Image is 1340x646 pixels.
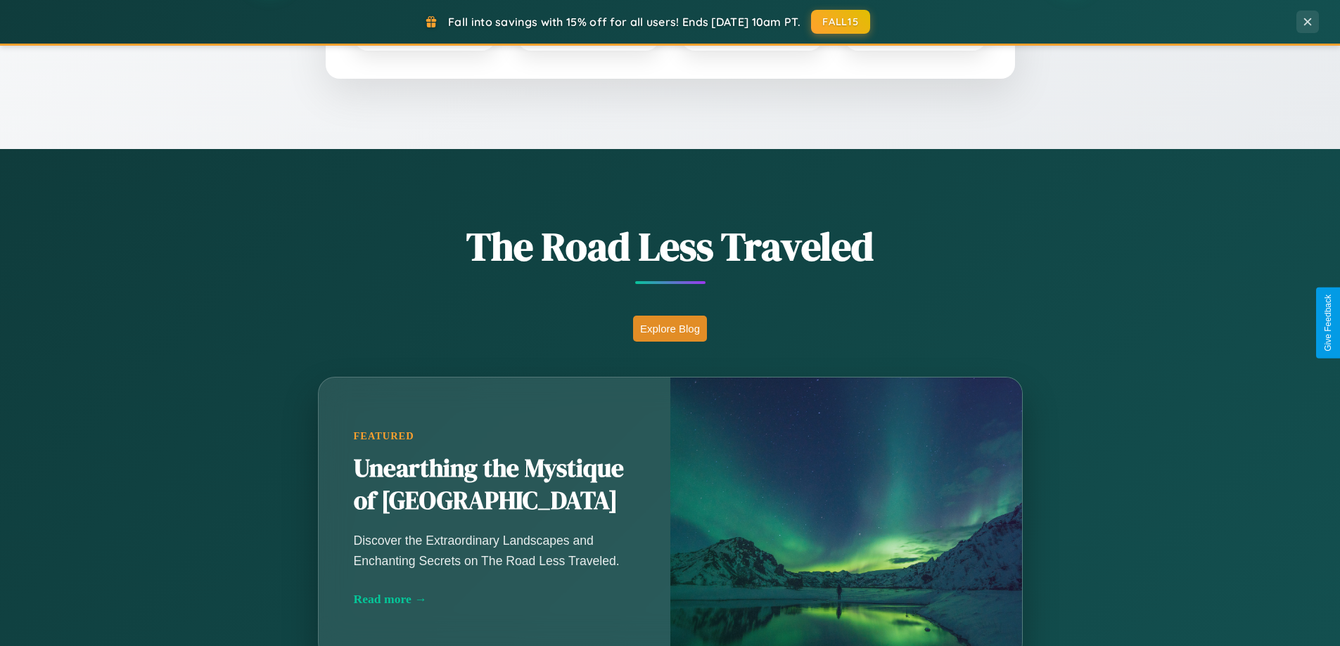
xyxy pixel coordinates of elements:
[354,531,635,570] p: Discover the Extraordinary Landscapes and Enchanting Secrets on The Road Less Traveled.
[354,430,635,442] div: Featured
[1323,295,1333,351] div: Give Feedback
[354,453,635,517] h2: Unearthing the Mystique of [GEOGRAPHIC_DATA]
[448,15,800,29] span: Fall into savings with 15% off for all users! Ends [DATE] 10am PT.
[354,592,635,607] div: Read more →
[248,219,1092,273] h1: The Road Less Traveled
[633,316,707,342] button: Explore Blog
[811,10,870,34] button: FALL15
